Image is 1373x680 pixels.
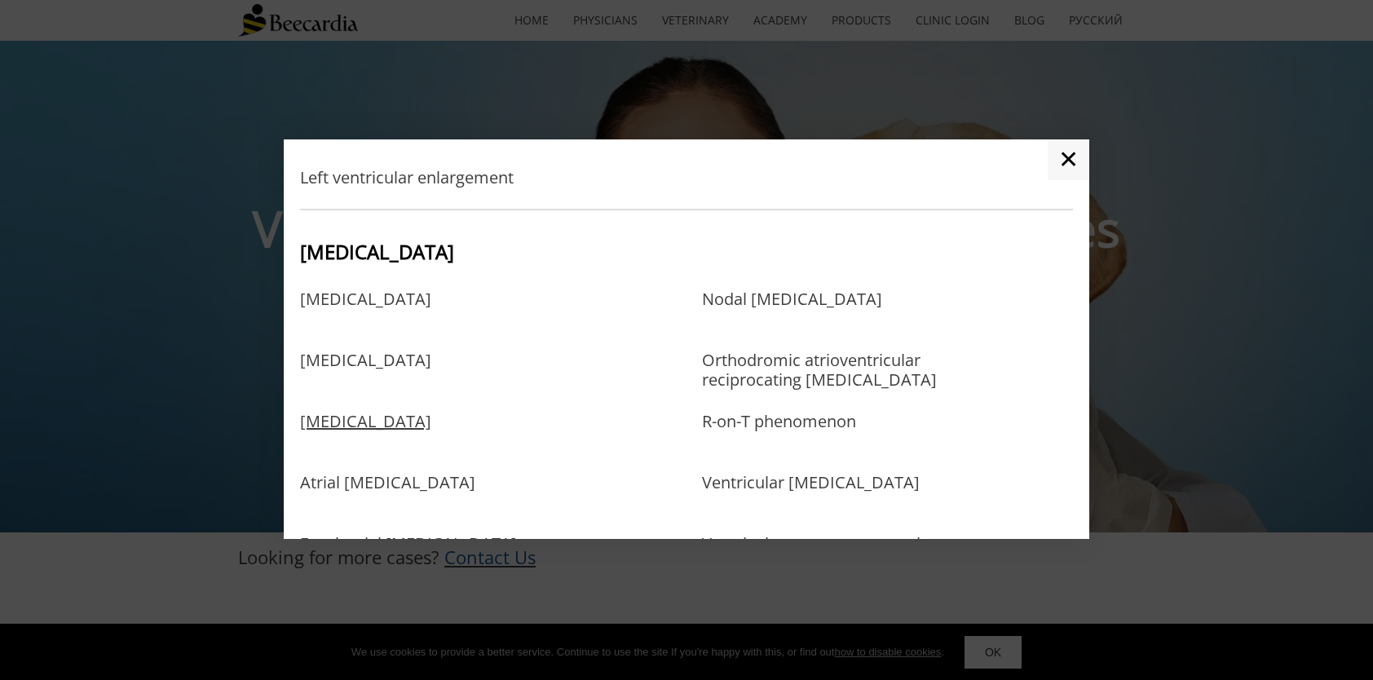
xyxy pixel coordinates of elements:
span: [MEDICAL_DATA] [300,238,454,265]
a: Left ventricular enlargement [300,168,514,188]
a: Orthodromic atrioventricular reciprocating [MEDICAL_DATA] [702,351,969,404]
a: Focal atrial [MEDICAL_DATA] [300,534,517,587]
a: [MEDICAL_DATA] [300,412,431,465]
a: [MEDICAL_DATA] [300,351,431,404]
a: Ventricular [MEDICAL_DATA] [702,473,920,526]
a: ✕ [1048,139,1089,180]
a: Atrial [MEDICAL_DATA] [300,473,475,526]
a: Nodal [MEDICAL_DATA] [702,289,882,342]
a: R-on-T phenomenon [702,412,856,465]
a: [MEDICAL_DATA] [300,289,431,342]
a: Ventricular premature complexes [702,534,955,587]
